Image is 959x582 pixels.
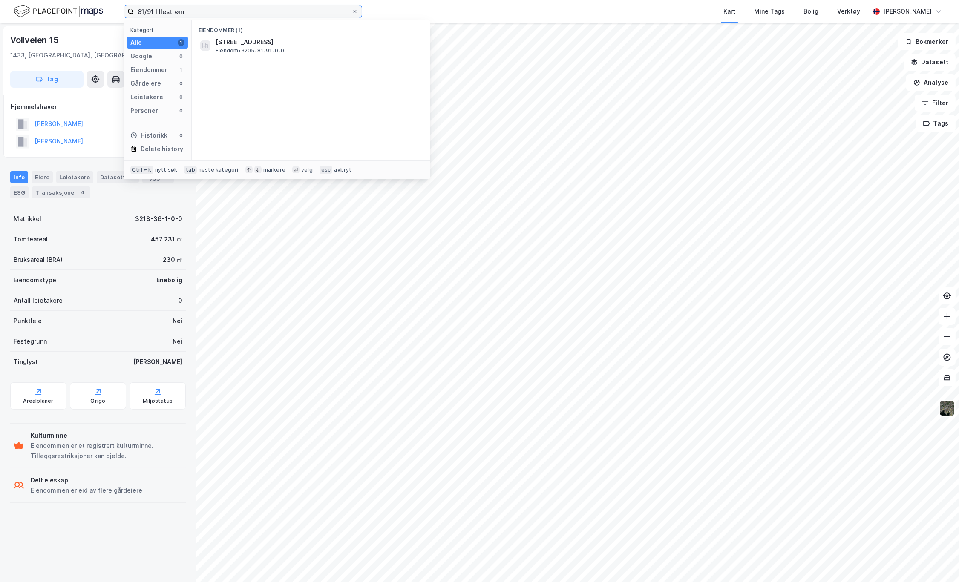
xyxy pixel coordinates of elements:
[904,54,956,71] button: Datasett
[31,441,182,461] div: Eiendommen er et registrert kulturminne. Tilleggsrestriksjoner kan gjelde.
[178,295,182,306] div: 0
[263,166,285,173] div: markere
[916,115,956,132] button: Tags
[301,166,313,173] div: velg
[135,214,182,224] div: 3218-36-1-0-0
[143,398,173,404] div: Miljøstatus
[156,275,182,285] div: Enebolig
[178,39,184,46] div: 1
[803,6,818,17] div: Bolig
[10,171,28,183] div: Info
[163,255,182,265] div: 230 ㎡
[130,65,167,75] div: Eiendommer
[14,295,63,306] div: Antall leietakere
[916,541,959,582] div: Kontrollprogram for chat
[91,398,106,404] div: Origo
[334,166,351,173] div: avbryt
[883,6,932,17] div: [PERSON_NAME]
[130,130,167,140] div: Historikk
[754,6,785,17] div: Mine Tags
[14,214,41,224] div: Matrikkel
[216,37,420,47] span: [STREET_ADDRESS]
[915,95,956,112] button: Filter
[178,53,184,60] div: 0
[898,33,956,50] button: Bokmerker
[133,357,182,367] div: [PERSON_NAME]
[10,186,29,198] div: ESG
[199,166,239,173] div: neste kategori
[14,234,48,244] div: Tomteareal
[130,106,158,116] div: Personer
[130,37,142,48] div: Alle
[173,336,182,347] div: Nei
[837,6,860,17] div: Verktøy
[155,166,178,173] div: nytt søk
[151,234,182,244] div: 457 231 ㎡
[130,78,161,89] div: Gårdeiere
[173,316,182,326] div: Nei
[14,316,42,326] div: Punktleie
[178,107,184,114] div: 0
[723,6,735,17] div: Kart
[31,485,142,496] div: Eiendommen er eid av flere gårdeiere
[31,475,142,485] div: Delt eieskap
[10,71,84,88] button: Tag
[184,166,197,174] div: tab
[56,171,93,183] div: Leietakere
[141,144,183,154] div: Delete history
[178,132,184,139] div: 0
[178,66,184,73] div: 1
[14,357,38,367] div: Tinglyst
[97,171,139,183] div: Datasett
[130,51,152,61] div: Google
[14,4,103,19] img: logo.f888ab2527a4732fd821a326f86c7f29.svg
[130,27,188,33] div: Kategori
[216,47,284,54] span: Eiendom • 3205-81-91-0-0
[178,80,184,87] div: 0
[320,166,333,174] div: esc
[130,92,163,102] div: Leietakere
[916,541,959,582] iframe: Chat Widget
[14,275,56,285] div: Eiendomstype
[939,400,955,416] img: 9k=
[78,188,87,197] div: 4
[32,171,53,183] div: Eiere
[192,20,430,35] div: Eiendommer (1)
[134,5,351,18] input: Søk på adresse, matrikkel, gårdeiere, leietakere eller personer
[14,336,47,347] div: Festegrunn
[32,186,90,198] div: Transaksjoner
[14,255,63,265] div: Bruksareal (BRA)
[10,33,60,47] div: Vollveien 15
[906,74,956,91] button: Analyse
[130,166,153,174] div: Ctrl + k
[10,50,156,60] div: 1433, [GEOGRAPHIC_DATA], [GEOGRAPHIC_DATA]
[11,102,185,112] div: Hjemmelshaver
[23,398,53,404] div: Arealplaner
[178,94,184,100] div: 0
[31,430,182,441] div: Kulturminne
